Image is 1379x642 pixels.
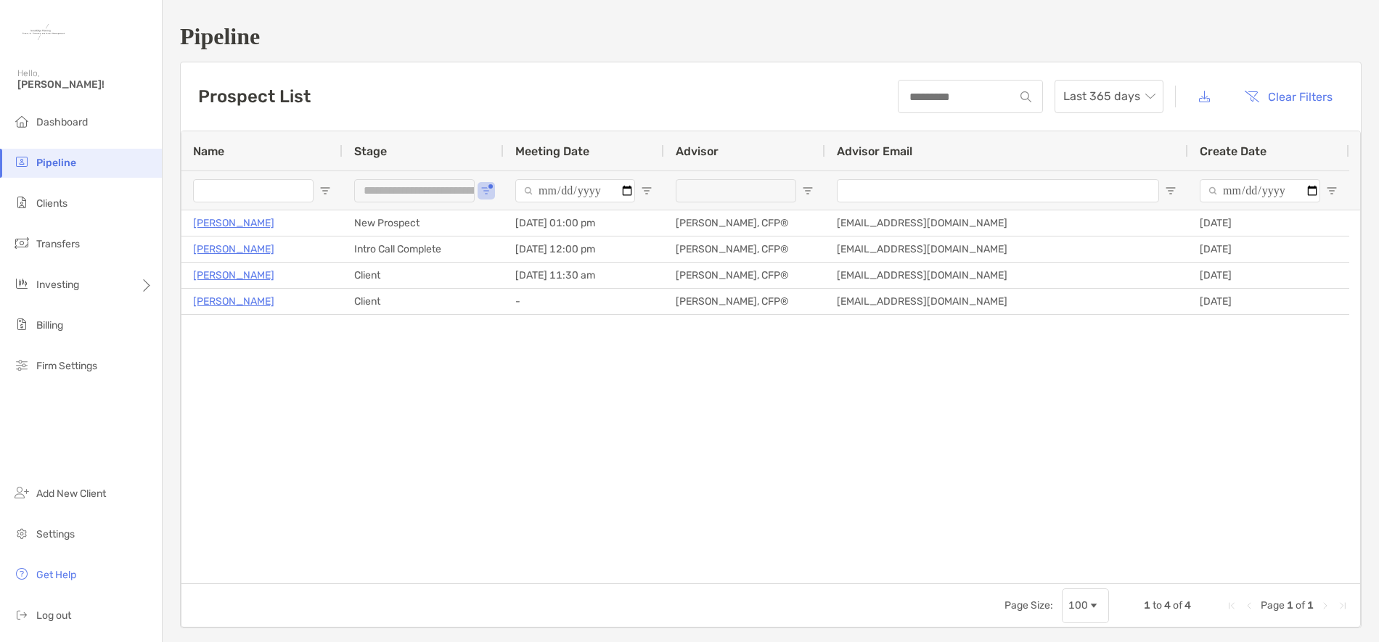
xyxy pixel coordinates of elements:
[1063,81,1155,112] span: Last 365 days
[13,484,30,501] img: add_new_client icon
[1004,599,1053,612] div: Page Size:
[1165,185,1177,197] button: Open Filter Menu
[1153,599,1162,612] span: to
[193,214,274,232] a: [PERSON_NAME]
[13,524,30,542] img: settings icon
[1188,210,1349,236] div: [DATE]
[515,179,635,202] input: Meeting Date Filter Input
[676,144,719,158] span: Advisor
[837,179,1159,202] input: Advisor Email Filter Input
[1200,144,1267,158] span: Create Date
[193,292,274,310] a: [PERSON_NAME]
[354,144,387,158] span: Stage
[13,153,30,170] img: pipeline icon
[837,144,912,158] span: Advisor Email
[36,528,75,540] span: Settings
[825,289,1188,314] div: [EMAIL_ADDRESS][DOMAIN_NAME]
[13,194,30,211] img: clients icon
[343,263,504,288] div: Client
[1144,599,1150,612] span: 1
[1319,600,1331,612] div: Next Page
[1068,599,1088,612] div: 100
[198,86,311,107] h3: Prospect List
[480,185,492,197] button: Open Filter Menu
[825,263,1188,288] div: [EMAIL_ADDRESS][DOMAIN_NAME]
[504,289,664,314] div: -
[193,179,314,202] input: Name Filter Input
[13,234,30,252] img: transfers icon
[193,266,274,284] a: [PERSON_NAME]
[343,236,504,262] div: Intro Call Complete
[36,279,79,291] span: Investing
[1326,185,1338,197] button: Open Filter Menu
[1184,599,1191,612] span: 4
[1233,81,1343,112] button: Clear Filters
[36,116,88,128] span: Dashboard
[825,236,1188,262] div: [EMAIL_ADDRESS][DOMAIN_NAME]
[1226,600,1237,612] div: First Page
[13,316,30,333] img: billing icon
[36,238,80,250] span: Transfers
[1188,289,1349,314] div: [DATE]
[319,185,331,197] button: Open Filter Menu
[1296,599,1305,612] span: of
[1261,599,1285,612] span: Page
[193,240,274,258] a: [PERSON_NAME]
[1164,599,1171,612] span: 4
[343,289,504,314] div: Client
[17,78,153,91] span: [PERSON_NAME]!
[825,210,1188,236] div: [EMAIL_ADDRESS][DOMAIN_NAME]
[343,210,504,236] div: New Prospect
[1188,236,1349,262] div: [DATE]
[1200,179,1320,202] input: Create Date Filter Input
[13,565,30,583] img: get-help icon
[1062,588,1109,623] div: Page Size
[664,236,825,262] div: [PERSON_NAME], CFP®
[664,289,825,314] div: [PERSON_NAME], CFP®
[1287,599,1293,612] span: 1
[13,356,30,374] img: firm-settings icon
[36,609,71,622] span: Log out
[1188,263,1349,288] div: [DATE]
[180,23,1362,50] h1: Pipeline
[13,112,30,130] img: dashboard icon
[36,197,67,210] span: Clients
[664,210,825,236] div: [PERSON_NAME], CFP®
[193,144,224,158] span: Name
[1307,599,1314,612] span: 1
[13,606,30,623] img: logout icon
[504,236,664,262] div: [DATE] 12:00 pm
[515,144,589,158] span: Meeting Date
[1020,91,1031,102] img: input icon
[36,569,76,581] span: Get Help
[802,185,814,197] button: Open Filter Menu
[641,185,652,197] button: Open Filter Menu
[13,275,30,292] img: investing icon
[17,6,70,58] img: Zoe Logo
[664,263,825,288] div: [PERSON_NAME], CFP®
[504,263,664,288] div: [DATE] 11:30 am
[36,360,97,372] span: Firm Settings
[36,157,76,169] span: Pipeline
[504,210,664,236] div: [DATE] 01:00 pm
[36,487,106,500] span: Add New Client
[36,319,63,332] span: Billing
[1173,599,1182,612] span: of
[1337,600,1349,612] div: Last Page
[1243,600,1255,612] div: Previous Page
